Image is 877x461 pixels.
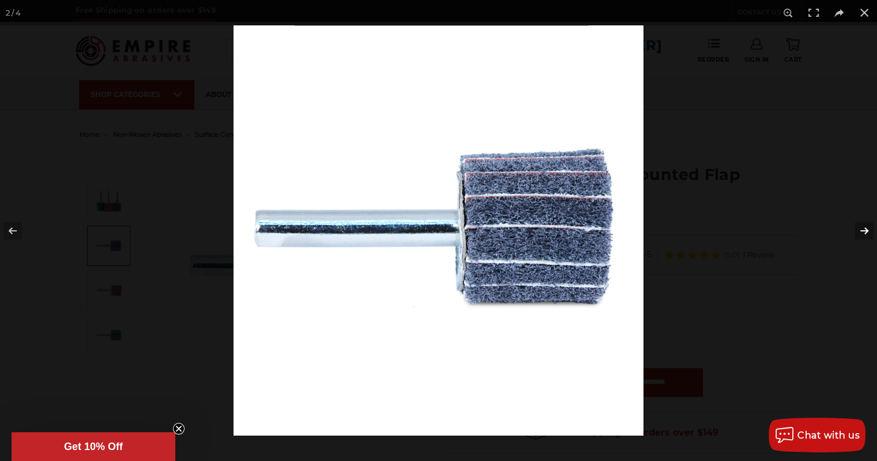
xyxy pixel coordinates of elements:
img: IMG_3611__23684.1560183203.jpg [234,25,643,436]
span: Chat with us [797,430,860,441]
button: Close teaser [173,423,185,434]
button: Next (arrow right) [837,202,877,260]
span: Get 10% Off [64,441,123,452]
button: Chat with us [769,418,865,452]
div: Get 10% OffClose teaser [12,432,175,461]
